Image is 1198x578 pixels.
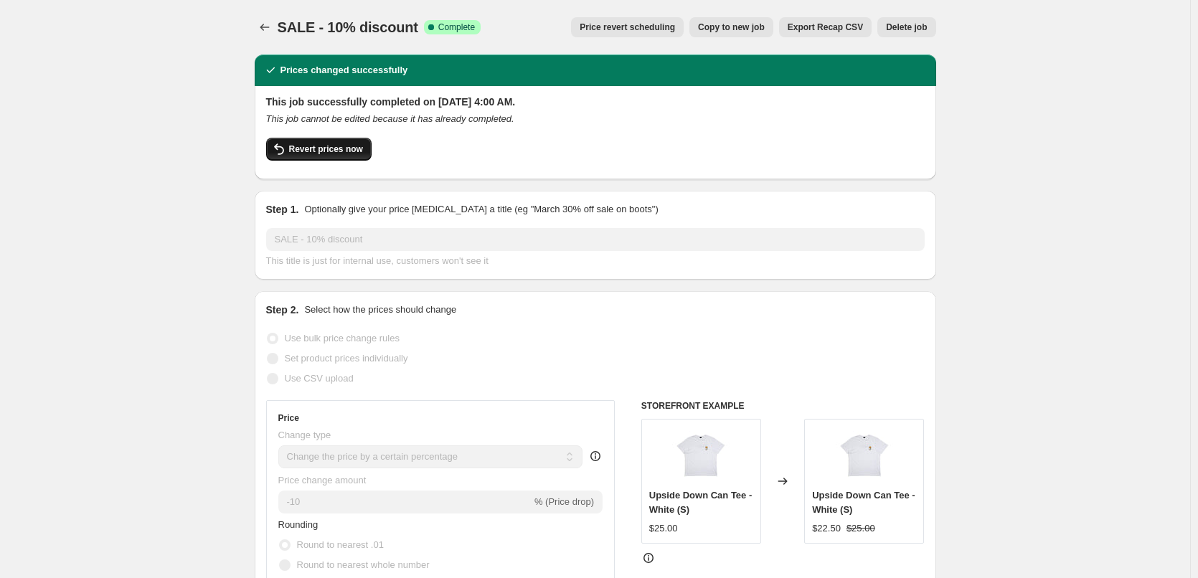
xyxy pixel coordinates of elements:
button: Price change jobs [255,17,275,37]
strike: $25.00 [846,521,875,536]
h3: Price [278,412,299,424]
span: Price revert scheduling [580,22,675,33]
span: Use CSV upload [285,373,354,384]
span: Revert prices now [289,143,363,155]
div: help [588,449,603,463]
input: -15 [278,491,532,513]
div: $22.50 [812,521,841,536]
i: This job cannot be edited because it has already completed. [266,113,514,124]
img: BetterBeer-UpsideDownCan-White-Tee-1_80x.jpg [672,427,730,484]
span: Round to nearest whole number [297,559,430,570]
button: Copy to new job [689,17,773,37]
span: Rounding [278,519,319,530]
span: SALE - 10% discount [278,19,418,35]
span: Use bulk price change rules [285,333,400,344]
p: Optionally give your price [MEDICAL_DATA] a title (eg "March 30% off sale on boots") [304,202,658,217]
h6: STOREFRONT EXAMPLE [641,400,925,412]
button: Revert prices now [266,138,372,161]
h2: Step 1. [266,202,299,217]
span: % (Price drop) [534,496,594,507]
button: Price revert scheduling [571,17,684,37]
div: $25.00 [649,521,678,536]
span: Round to nearest .01 [297,539,384,550]
span: Delete job [886,22,927,33]
input: 30% off holiday sale [266,228,925,251]
h2: Prices changed successfully [280,63,408,77]
h2: Step 2. [266,303,299,317]
span: Copy to new job [698,22,765,33]
h2: This job successfully completed on [DATE] 4:00 AM. [266,95,925,109]
span: Price change amount [278,475,367,485]
span: Complete [438,22,475,33]
span: This title is just for internal use, customers won't see it [266,255,489,266]
button: Export Recap CSV [779,17,872,37]
span: Upside Down Can Tee - White (S) [812,490,915,515]
button: Delete job [877,17,935,37]
span: Set product prices individually [285,353,408,364]
p: Select how the prices should change [304,303,456,317]
span: Change type [278,430,331,440]
span: Upside Down Can Tee - White (S) [649,490,753,515]
img: BetterBeer-UpsideDownCan-White-Tee-1_80x.jpg [836,427,893,484]
span: Export Recap CSV [788,22,863,33]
